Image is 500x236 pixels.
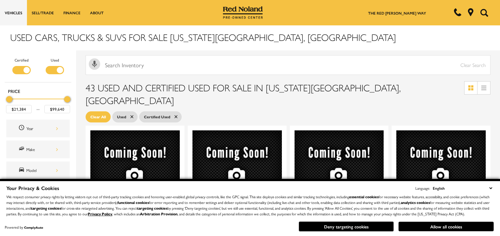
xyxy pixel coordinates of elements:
span: Your Privacy & Cookies [6,184,59,192]
span: 43 Used and Certified Used for Sale in [US_STATE][GEOGRAPHIC_DATA], [GEOGRAPHIC_DATA] [86,81,401,107]
select: Language Select [431,185,494,192]
input: Maximum [44,105,70,113]
div: Model [26,167,58,174]
div: Language: [415,186,430,190]
div: Make [26,146,58,153]
div: Minimum Price [6,96,12,102]
span: Used [117,113,126,121]
button: Allow all cookies [399,222,494,231]
span: Clear All [90,113,106,121]
a: ComplyAuto [24,225,43,230]
div: Maximum Price [64,96,70,102]
span: Make [18,145,26,154]
div: Year [26,125,58,132]
strong: essential cookies [349,194,379,200]
input: Search Inventory [86,55,490,75]
img: 2020 Acura RDX Advance Package [295,130,384,199]
div: Filter by Vehicle Type [5,57,71,82]
img: 2021 Jeep Wrangler Rubicon [396,130,486,199]
span: Certified Used [144,113,170,121]
img: 2018 Volkswagen Atlas SEL Premium [90,130,180,199]
strong: targeting cookies [137,205,167,211]
strong: analytics cookies [401,200,430,205]
span: Year [18,124,26,133]
a: The Red [PERSON_NAME] Way [368,10,426,16]
label: Certified [15,57,29,63]
span: Model [18,166,26,174]
strong: functional cookies [117,200,149,205]
h5: Price [8,88,68,94]
strong: Arbitration Provision [140,211,178,217]
div: Price [6,94,70,113]
strong: targeting cookies [31,205,61,211]
a: Red Noland Pre-Owned [223,9,263,15]
div: ModelModel [6,161,70,179]
button: Open the search field [478,0,490,25]
p: We respect consumer privacy rights by letting visitors opt out of third-party tracking cookies an... [6,194,494,217]
div: MakeMake [6,141,70,158]
img: Red Noland Pre-Owned [223,6,263,19]
input: Minimum [6,105,32,113]
div: YearYear [6,120,70,137]
button: Deny targeting cookies [299,221,394,232]
svg: Click to toggle on voice search [89,58,100,70]
a: Privacy Policy [88,211,112,217]
label: Used [51,57,59,63]
img: 2020 Cadillac CT4 Premium Luxury [192,130,282,199]
div: Powered by [5,225,43,229]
